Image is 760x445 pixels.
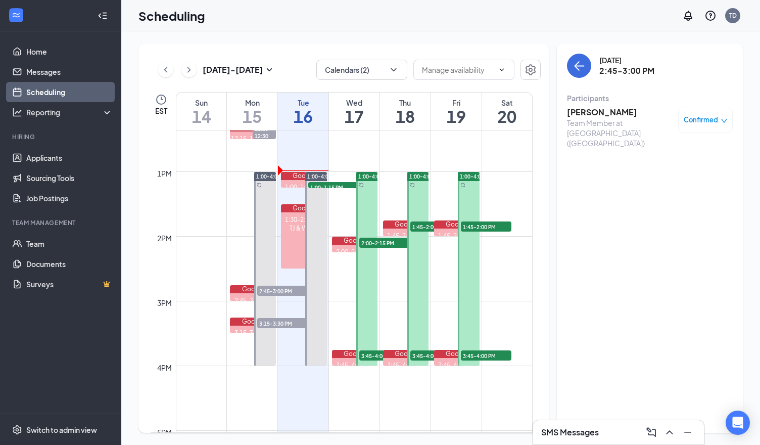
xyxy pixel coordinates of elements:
[460,183,465,188] svg: Sync
[158,62,173,77] button: ChevronLeft
[12,425,22,435] svg: Settings
[98,11,108,21] svg: Collapse
[721,117,728,124] span: down
[434,220,480,229] div: Google
[383,220,429,229] div: Google
[281,215,326,224] div: 1:30-2:30 PM
[230,329,275,337] div: 3:15-3:30 PM
[26,234,113,254] a: Team
[726,411,750,435] div: Open Intercom Messenger
[431,93,482,130] a: September 19, 2025
[26,254,113,274] a: Documents
[155,427,174,438] div: 5pm
[181,62,197,77] button: ChevronRight
[410,183,415,188] svg: Sync
[729,11,737,20] div: TD
[461,350,511,361] span: 3:45-4:00 PM
[307,173,340,180] span: 1:00-4:00 PM
[682,426,694,438] svg: Minimize
[567,118,673,148] div: Team Member at [GEOGRAPHIC_DATA] ([GEOGRAPHIC_DATA])
[227,108,277,125] h1: 15
[155,297,174,308] div: 3pm
[308,182,359,192] span: 1:00-1:15 PM
[12,132,111,141] div: Hiring
[358,173,391,180] span: 1:00-4:00 PM
[281,172,326,180] div: Google
[383,361,429,370] div: 3:45-4:00 PM
[281,183,326,192] div: 1:00-1:15 PM
[281,204,326,212] div: Google
[26,148,113,168] a: Applicants
[573,60,585,72] svg: ArrowLeft
[541,427,599,438] h3: SMS Messages
[203,64,263,75] h3: [DATE] - [DATE]
[176,108,226,125] h1: 14
[410,221,461,232] span: 1:45-2:00 PM
[434,361,480,370] div: 3:45-4:00 PM
[332,248,377,256] div: 2:00-2:15 PM
[332,350,377,358] div: Google
[26,188,113,208] a: Job Postings
[680,424,696,440] button: Minimize
[230,296,275,305] div: 2:45-3:00 PM
[383,232,429,240] div: 1:45-2:00 PM
[520,60,541,80] button: Settings
[278,93,328,130] a: September 16, 2025
[257,286,308,296] span: 2:45-3:00 PM
[645,426,657,438] svg: ComposeMessage
[176,93,226,130] a: September 14, 2025
[316,60,407,80] button: Calendars (2)ChevronDown
[482,98,532,108] div: Sat
[482,93,532,130] a: September 20, 2025
[383,350,429,358] div: Google
[380,108,431,125] h1: 18
[253,123,276,148] span: 12:15-12:30 PM
[332,361,377,370] div: 3:45-4:00 PM
[567,93,733,103] div: Participants
[380,98,431,108] div: Thu
[498,66,506,74] svg: ChevronDown
[460,173,493,180] span: 1:00-4:00 PM
[26,168,113,188] a: Sourcing Tools
[329,108,379,125] h1: 17
[599,55,654,65] div: [DATE]
[26,41,113,62] a: Home
[26,425,97,435] div: Switch to admin view
[227,93,277,130] a: September 15, 2025
[410,350,461,361] span: 3:45-4:00 PM
[359,238,410,248] span: 2:00-2:15 PM
[155,233,174,244] div: 2pm
[332,237,377,245] div: Google
[278,108,328,125] h1: 16
[431,108,482,125] h1: 19
[704,10,717,22] svg: QuestionInfo
[359,183,364,188] svg: Sync
[329,93,379,130] a: September 17, 2025
[26,274,113,294] a: SurveysCrown
[26,107,113,117] div: Reporting
[230,318,275,326] div: Google
[359,350,410,361] span: 3:45-4:00 PM
[682,10,694,22] svg: Notifications
[599,65,654,76] h3: 2:45-3:00 PM
[525,64,537,76] svg: Settings
[184,64,194,76] svg: ChevronRight
[567,54,591,78] button: back-button
[155,94,167,106] svg: Clock
[138,7,205,24] h1: Scheduling
[26,82,113,102] a: Scheduling
[256,173,289,180] span: 1:00-4:00 PM
[155,362,174,373] div: 4pm
[434,232,480,240] div: 1:45-2:00 PM
[482,108,532,125] h1: 20
[227,98,277,108] div: Mon
[12,107,22,117] svg: Analysis
[661,424,678,440] button: ChevronUp
[12,218,111,227] div: Team Management
[263,64,275,76] svg: SmallChevronDown
[230,285,275,293] div: Google
[11,10,21,20] svg: WorkstreamLogo
[409,173,442,180] span: 1:00-4:00 PM
[161,64,171,76] svg: ChevronLeft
